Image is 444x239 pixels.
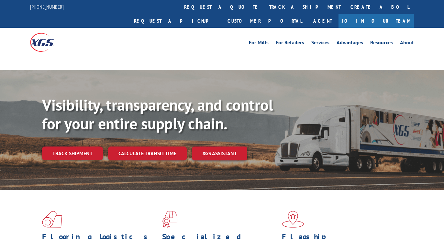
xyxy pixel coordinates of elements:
a: Advantages [337,40,363,47]
img: xgs-icon-flagship-distribution-model-red [282,211,304,228]
a: Resources [370,40,393,47]
a: Track shipment [42,147,103,160]
a: Calculate transit time [108,147,187,160]
a: Agent [307,14,339,28]
img: xgs-icon-total-supply-chain-intelligence-red [42,211,62,228]
a: Join Our Team [339,14,414,28]
a: About [400,40,414,47]
a: For Mills [249,40,269,47]
a: Request a pickup [129,14,223,28]
a: XGS ASSISTANT [192,147,247,160]
a: Customer Portal [223,14,307,28]
a: For Retailers [276,40,304,47]
b: Visibility, transparency, and control for your entire supply chain. [42,95,273,134]
a: Services [311,40,329,47]
img: xgs-icon-focused-on-flooring-red [162,211,177,228]
a: [PHONE_NUMBER] [30,4,64,10]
